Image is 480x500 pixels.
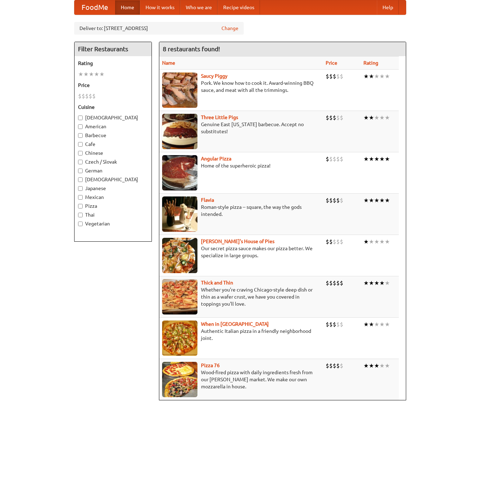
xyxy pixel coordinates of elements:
[363,320,369,328] li: ★
[374,238,379,246] li: ★
[363,279,369,287] li: ★
[78,177,83,182] input: [DEMOGRAPHIC_DATA]
[162,245,320,259] p: Our secret pizza sauce makes our pizza better. We specialize in large groups.
[78,116,83,120] input: [DEMOGRAPHIC_DATA]
[201,321,269,327] a: When in [GEOGRAPHIC_DATA]
[385,155,390,163] li: ★
[379,320,385,328] li: ★
[333,362,336,370] li: $
[363,362,369,370] li: ★
[78,151,83,155] input: Chinese
[78,167,148,174] label: German
[162,121,320,135] p: Genuine East [US_STATE] barbecue. Accept no substitutes!
[329,279,333,287] li: $
[75,42,152,56] h4: Filter Restaurants
[162,204,320,218] p: Roman-style pizza -- square, the way the gods intended.
[379,279,385,287] li: ★
[78,220,148,227] label: Vegetarian
[340,279,343,287] li: $
[336,196,340,204] li: $
[385,279,390,287] li: ★
[369,238,374,246] li: ★
[201,363,220,368] a: Pizza 76
[385,362,390,370] li: ★
[333,320,336,328] li: $
[363,238,369,246] li: ★
[336,72,340,80] li: $
[374,320,379,328] li: ★
[78,169,83,173] input: German
[78,149,148,157] label: Chinese
[329,114,333,122] li: $
[374,114,379,122] li: ★
[326,60,337,66] a: Price
[369,362,374,370] li: ★
[333,196,336,204] li: $
[78,123,148,130] label: American
[162,286,320,307] p: Whether you're craving Chicago-style deep dish or thin as a wafer crust, we have you covered in t...
[340,72,343,80] li: $
[340,320,343,328] li: $
[201,73,227,79] a: Saucy Piggy
[99,70,105,78] li: ★
[201,280,233,286] a: Thick and Thin
[78,186,83,191] input: Japanese
[340,114,343,122] li: $
[379,196,385,204] li: ★
[115,0,140,14] a: Home
[78,158,148,165] label: Czech / Slovak
[326,114,329,122] li: $
[162,320,197,356] img: wheninrome.jpg
[336,320,340,328] li: $
[162,196,197,232] img: flavia.jpg
[221,25,238,32] a: Change
[326,196,329,204] li: $
[78,222,83,226] input: Vegetarian
[385,238,390,246] li: ★
[162,279,197,314] img: thick.jpg
[162,238,197,273] img: luigis.jpg
[82,92,85,100] li: $
[163,46,220,52] ng-pluralize: 8 restaurants found!
[326,155,329,163] li: $
[78,194,148,201] label: Mexican
[340,238,343,246] li: $
[201,197,214,203] a: Flavia
[363,114,369,122] li: ★
[374,362,379,370] li: ★
[78,185,148,192] label: Japanese
[340,196,343,204] li: $
[201,114,238,120] b: Three Little Pigs
[78,195,83,200] input: Mexican
[162,369,320,390] p: Wood-fired pizza with daily ingredients fresh from our [PERSON_NAME] market. We make our own mozz...
[180,0,218,14] a: Who we are
[201,156,231,161] a: Angular Pizza
[78,132,148,139] label: Barbecue
[329,196,333,204] li: $
[218,0,260,14] a: Recipe videos
[78,176,148,183] label: [DEMOGRAPHIC_DATA]
[78,92,82,100] li: $
[89,92,92,100] li: $
[78,70,83,78] li: ★
[329,362,333,370] li: $
[385,196,390,204] li: ★
[329,155,333,163] li: $
[385,114,390,122] li: ★
[78,133,83,138] input: Barbecue
[374,196,379,204] li: ★
[326,320,329,328] li: $
[326,238,329,246] li: $
[369,196,374,204] li: ★
[162,114,197,149] img: littlepigs.jpg
[78,104,148,111] h5: Cuisine
[78,82,148,89] h5: Price
[333,279,336,287] li: $
[340,362,343,370] li: $
[201,239,274,244] a: [PERSON_NAME]'s House of Pies
[78,204,83,208] input: Pizza
[340,155,343,163] li: $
